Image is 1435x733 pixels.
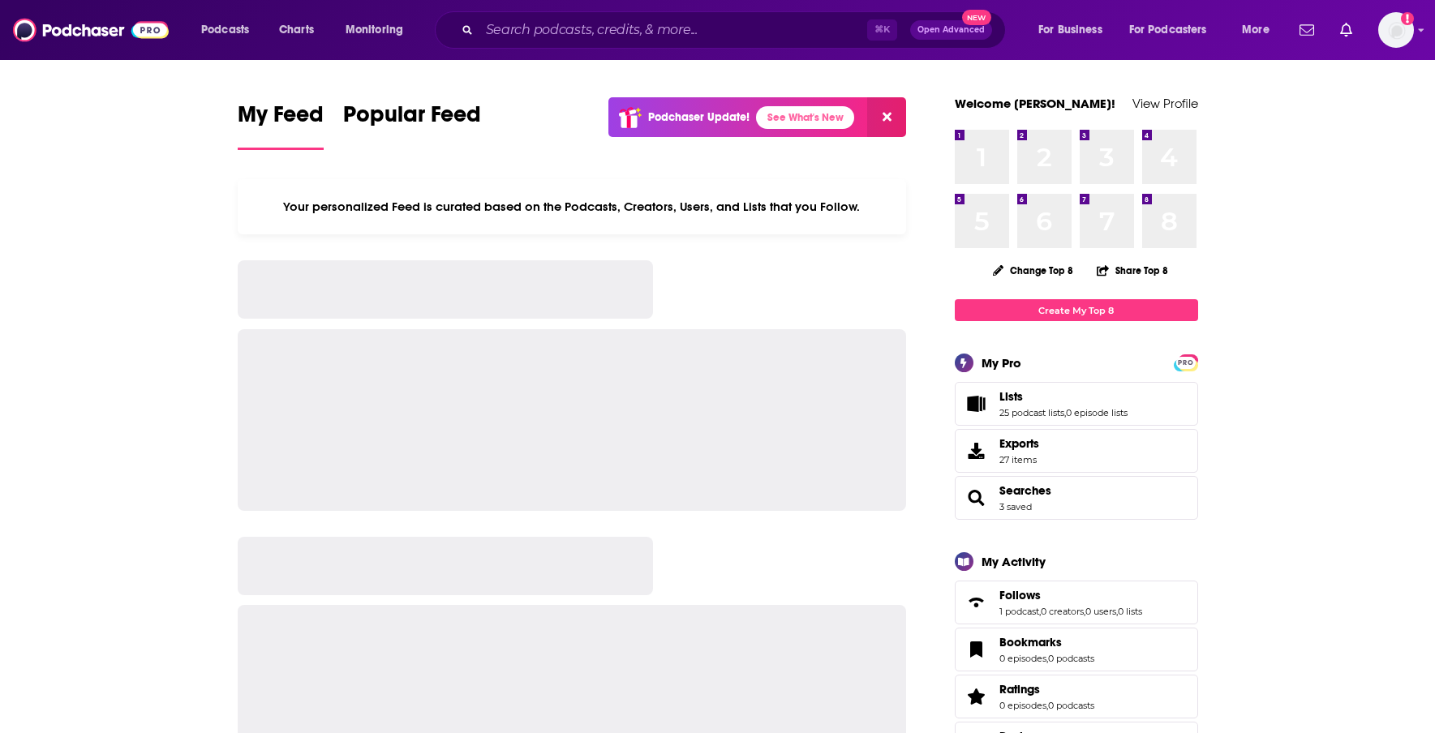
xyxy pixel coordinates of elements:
[1378,12,1414,48] span: Logged in as LornaG
[999,588,1142,602] a: Follows
[982,554,1046,569] div: My Activity
[999,454,1039,465] span: 27 items
[1176,356,1196,368] a: PRO
[190,17,270,43] button: open menu
[1046,700,1048,711] span: ,
[1401,12,1414,25] svg: Add a profile image
[479,17,867,43] input: Search podcasts, credits, & more...
[955,675,1198,718] span: Ratings
[756,106,854,129] a: See What's New
[1064,407,1066,418] span: ,
[238,101,324,138] span: My Feed
[343,101,481,150] a: Popular Feed
[238,101,324,150] a: My Feed
[238,179,907,234] div: Your personalized Feed is curated based on the Podcasts, Creators, Users, and Lists that you Follow.
[334,17,424,43] button: open menu
[960,591,993,614] a: Follows
[1048,653,1094,664] a: 0 podcasts
[1118,606,1142,617] a: 0 lists
[1129,19,1207,41] span: For Podcasters
[1334,16,1359,44] a: Show notifications dropdown
[955,581,1198,624] span: Follows
[999,635,1094,649] a: Bookmarks
[960,392,993,415] a: Lists
[955,299,1198,321] a: Create My Top 8
[648,110,750,124] p: Podchaser Update!
[1378,12,1414,48] img: User Profile
[1378,12,1414,48] button: Show profile menu
[962,10,991,25] span: New
[1048,700,1094,711] a: 0 podcasts
[999,653,1046,664] a: 0 episodes
[983,260,1084,281] button: Change Top 8
[955,476,1198,520] span: Searches
[1242,19,1270,41] span: More
[955,628,1198,671] span: Bookmarks
[999,635,1062,649] span: Bookmarks
[279,19,314,41] span: Charts
[999,682,1040,697] span: Ratings
[999,389,1128,404] a: Lists
[999,436,1039,451] span: Exports
[1041,606,1084,617] a: 0 creators
[450,11,1021,49] div: Search podcasts, credits, & more...
[960,487,993,509] a: Searches
[269,17,324,43] a: Charts
[1085,606,1116,617] a: 0 users
[1119,17,1231,43] button: open menu
[917,26,985,34] span: Open Advanced
[999,407,1064,418] a: 25 podcast lists
[982,355,1021,371] div: My Pro
[1066,407,1128,418] a: 0 episode lists
[343,101,481,138] span: Popular Feed
[1231,17,1290,43] button: open menu
[1038,19,1102,41] span: For Business
[999,389,1023,404] span: Lists
[955,96,1115,111] a: Welcome [PERSON_NAME]!
[1027,17,1123,43] button: open menu
[1132,96,1198,111] a: View Profile
[999,700,1046,711] a: 0 episodes
[1116,606,1118,617] span: ,
[960,439,993,462] span: Exports
[960,685,993,708] a: Ratings
[201,19,249,41] span: Podcasts
[867,19,897,41] span: ⌘ K
[1039,606,1041,617] span: ,
[999,501,1032,512] a: 3 saved
[999,606,1039,617] a: 1 podcast
[999,483,1051,498] a: Searches
[1293,16,1321,44] a: Show notifications dropdown
[1176,357,1196,369] span: PRO
[13,15,169,45] img: Podchaser - Follow, Share and Rate Podcasts
[960,638,993,661] a: Bookmarks
[1084,606,1085,617] span: ,
[999,588,1041,602] span: Follows
[999,682,1094,697] a: Ratings
[1096,255,1169,286] button: Share Top 8
[346,19,403,41] span: Monitoring
[910,20,992,40] button: Open AdvancedNew
[1046,653,1048,664] span: ,
[955,382,1198,426] span: Lists
[955,429,1198,473] a: Exports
